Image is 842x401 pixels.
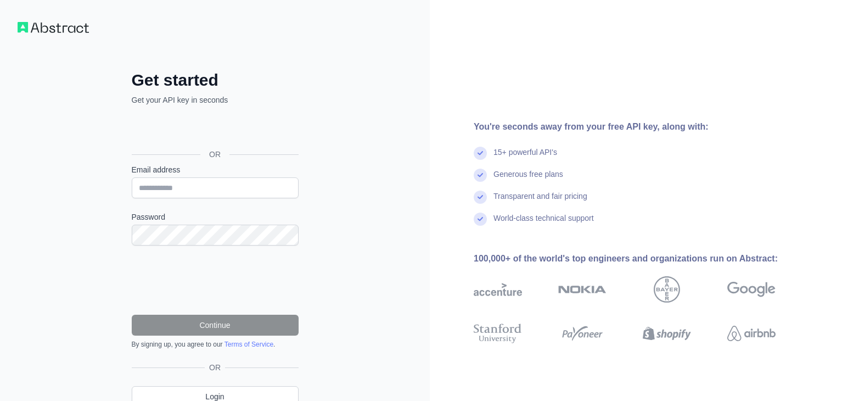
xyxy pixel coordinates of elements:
label: Email address [132,164,299,175]
div: By signing up, you agree to our . [132,340,299,349]
span: OR [200,149,229,160]
img: payoneer [558,321,607,346]
iframe: reCAPTCHA [132,259,299,302]
iframe: Schaltfläche „Über Google anmelden“ [126,118,302,142]
div: You're seconds away from your free API key, along with: [474,120,811,133]
img: stanford university [474,321,522,346]
img: google [727,276,776,303]
img: bayer [654,276,680,303]
label: Password [132,211,299,222]
span: OR [205,362,225,373]
img: accenture [474,276,522,303]
img: check mark [474,213,487,226]
img: airbnb [727,321,776,346]
img: nokia [558,276,607,303]
img: check mark [474,147,487,160]
div: Generous free plans [493,169,563,191]
div: 15+ powerful API's [493,147,557,169]
button: Continue [132,315,299,336]
div: 100,000+ of the world's top engineers and organizations run on Abstract: [474,252,811,265]
h2: Get started [132,70,299,90]
img: check mark [474,191,487,204]
p: Get your API key in seconds [132,94,299,105]
img: Workflow [18,22,89,33]
a: Terms of Service [224,341,273,348]
img: check mark [474,169,487,182]
img: shopify [643,321,691,346]
div: Transparent and fair pricing [493,191,587,213]
div: World-class technical support [493,213,594,235]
